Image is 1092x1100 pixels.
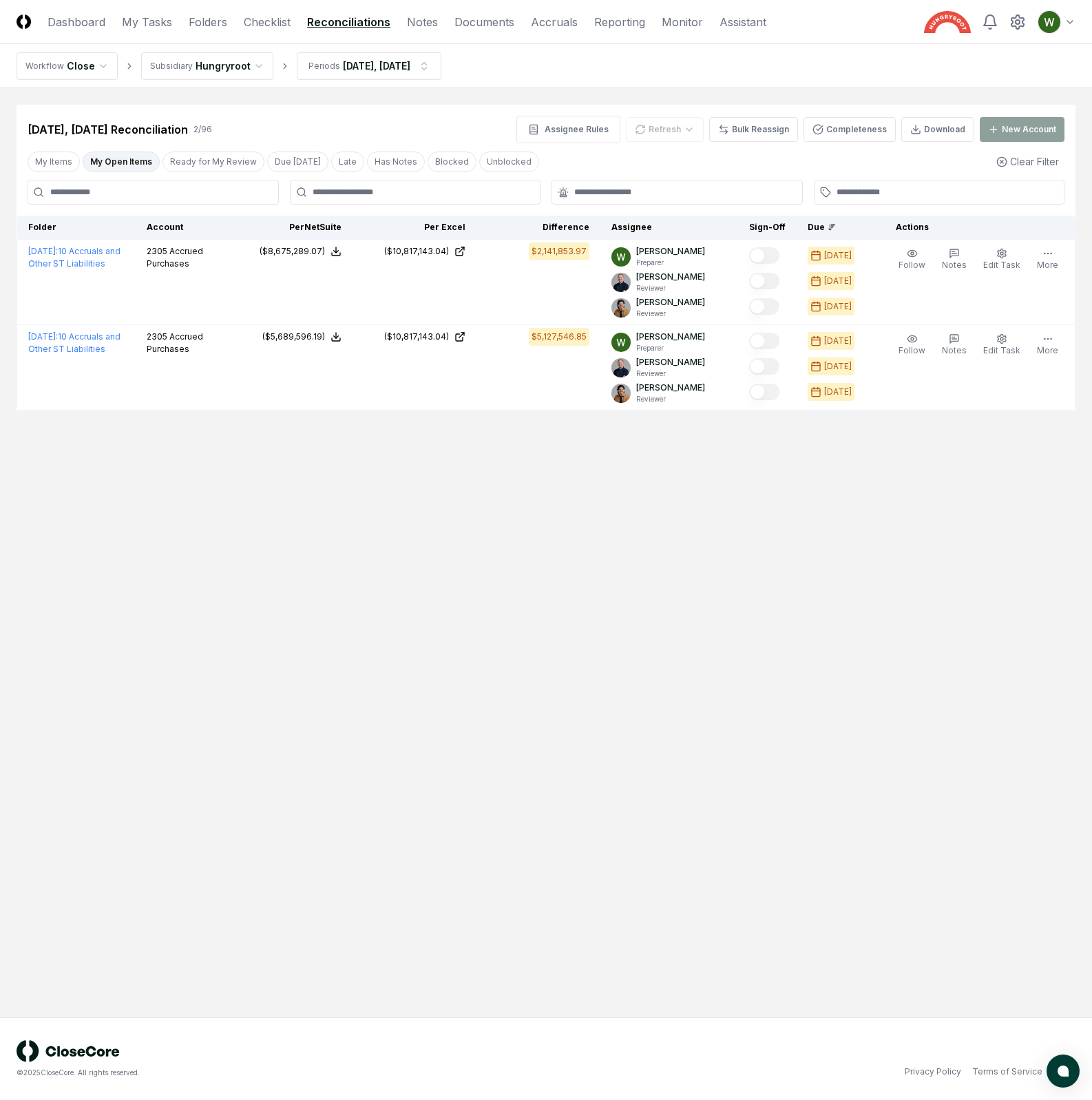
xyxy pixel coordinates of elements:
img: ACg8ocLvq7MjQV6RZF1_Z8o96cGG_vCwfvrLdMx8PuJaibycWA8ZaAE=s96-c [611,273,631,292]
a: [DATE]:10 Accruals and Other ST Liabilities [28,246,120,269]
button: Mark complete [749,273,779,289]
a: Reconciliations [307,14,390,30]
div: ($5,689,596.19) [262,331,325,343]
p: [PERSON_NAME] [636,382,705,394]
button: Notes [939,245,969,274]
button: Bulk Reassign [709,117,798,142]
p: [PERSON_NAME] [636,356,705,369]
a: Documents [454,14,514,30]
p: Reviewer [636,309,705,319]
span: [DATE] : [28,246,58,256]
p: Preparer [636,258,705,268]
button: Blocked [428,152,476,172]
button: Download [901,117,974,142]
th: Per NetSuite [229,216,353,240]
p: [PERSON_NAME] [636,331,705,343]
button: Mark complete [749,298,779,315]
button: My Items [28,152,80,172]
p: Preparer [636,343,705,353]
button: Ready for My Review [162,152,264,172]
img: ACg8ocIj8Ed1971QfF93IUVvJX6lPm3y0CRToLvfAg4p8TYQk6NAZIo=s96-c [611,384,631,403]
a: Notes [407,14,438,30]
p: [PERSON_NAME] [636,296,705,309]
span: 2305 [147,246,167,256]
button: Mark complete [749,358,779,375]
button: Mark complete [749,247,779,264]
img: ACg8ocIK_peNeqvot3Ahh9567LsVhi0q3GD2O_uFDzmfmpbAfkCWeQ=s96-c [1038,11,1060,33]
span: Notes [942,260,967,270]
th: Folder [17,216,136,240]
a: Dashboard [48,14,105,30]
div: [DATE] [824,386,852,398]
th: Sign-Off [738,216,797,240]
div: ($10,817,143.04) [384,245,449,258]
div: [DATE] [824,360,852,373]
a: ($10,817,143.04) [364,331,465,343]
a: Folders [189,14,227,30]
span: Follow [899,260,925,270]
span: Edit Task [983,345,1020,355]
div: 2 / 96 [193,123,212,136]
div: $2,141,853.97 [532,245,587,258]
button: ($8,675,289.07) [260,245,342,258]
button: Late [331,152,364,172]
button: More [1034,245,1061,274]
span: Follow [899,345,925,355]
button: Periods[DATE], [DATE] [297,52,441,80]
th: Difference [476,216,600,240]
span: Edit Task [983,260,1020,270]
img: ACg8ocLvq7MjQV6RZF1_Z8o96cGG_vCwfvrLdMx8PuJaibycWA8ZaAE=s96-c [611,358,631,377]
span: Notes [942,345,967,355]
a: ($10,817,143.04) [364,245,465,258]
button: Edit Task [980,245,1023,274]
span: Accrued Purchases [147,246,203,269]
button: Has Notes [367,152,425,172]
button: Completeness [804,117,896,142]
a: Accruals [531,14,578,30]
span: [DATE] : [28,331,58,342]
a: Assistant [720,14,766,30]
a: Privacy Policy [905,1066,961,1078]
button: Mark complete [749,333,779,349]
div: Account [147,221,218,234]
img: Logo [17,14,31,29]
div: Workflow [25,60,64,72]
img: logo [17,1040,120,1062]
div: © 2025 CloseCore. All rights reserved. [17,1068,546,1078]
img: ACg8ocIK_peNeqvot3Ahh9567LsVhi0q3GD2O_uFDzmfmpbAfkCWeQ=s96-c [611,247,631,267]
a: Terms of Service [972,1066,1042,1078]
button: ($5,689,596.19) [262,331,342,343]
div: [DATE] [824,335,852,347]
button: More [1034,331,1061,360]
a: Checklist [244,14,291,30]
th: Per Excel [353,216,476,240]
p: Reviewer [636,369,705,379]
button: Follow [896,245,928,274]
span: Accrued Purchases [147,331,203,354]
button: Follow [896,331,928,360]
span: 2305 [147,331,167,342]
nav: breadcrumb [17,52,441,80]
div: Due [808,221,863,234]
div: [DATE], [DATE] Reconciliation [28,121,188,138]
a: My Tasks [122,14,172,30]
div: [DATE] [824,300,852,313]
img: Hungryroot logo [924,11,971,33]
p: [PERSON_NAME] [636,271,705,283]
div: $5,127,546.85 [532,331,587,343]
p: [PERSON_NAME] [636,245,705,258]
p: Reviewer [636,283,705,293]
button: Clear Filter [991,149,1064,174]
a: [DATE]:10 Accruals and Other ST Liabilities [28,331,120,354]
div: ($10,817,143.04) [384,331,449,343]
div: [DATE] [824,275,852,287]
button: Mark complete [749,384,779,400]
div: [DATE], [DATE] [343,59,410,73]
button: atlas-launcher [1047,1055,1080,1088]
div: Actions [885,221,1064,234]
button: Due Today [267,152,328,172]
a: Monitor [662,14,703,30]
div: Subsidiary [150,60,193,72]
img: ACg8ocIK_peNeqvot3Ahh9567LsVhi0q3GD2O_uFDzmfmpbAfkCWeQ=s96-c [611,333,631,352]
div: [DATE] [824,249,852,262]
